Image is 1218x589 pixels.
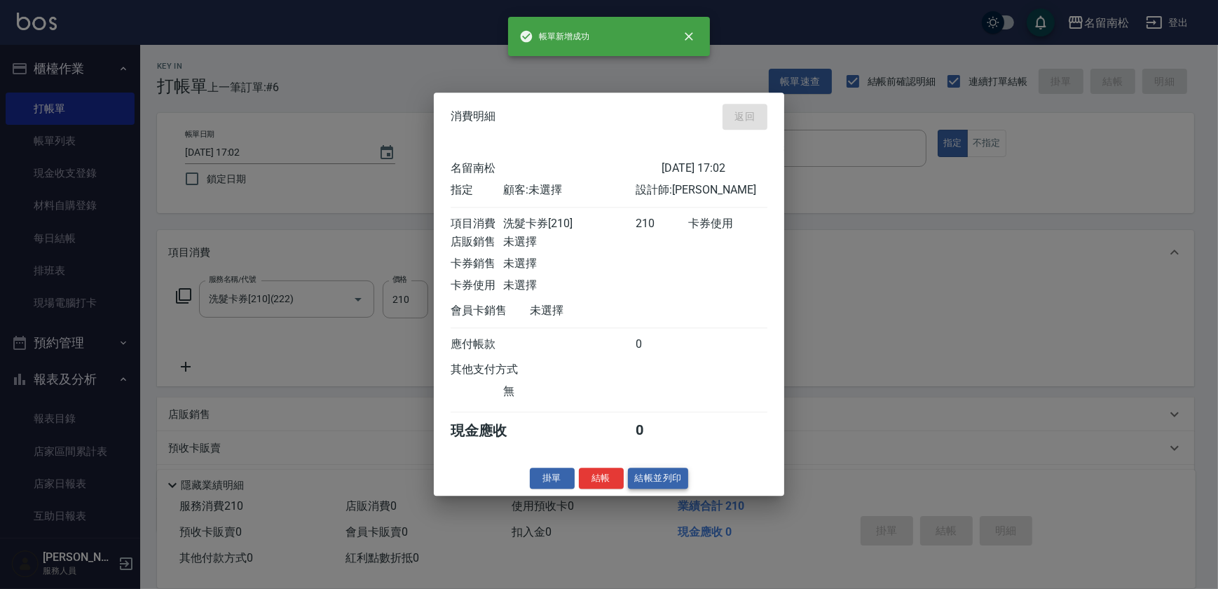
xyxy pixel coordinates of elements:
[451,217,503,231] div: 項目消費
[451,235,503,250] div: 店販銷售
[451,278,503,293] div: 卡券使用
[451,110,495,124] span: 消費明細
[451,161,662,176] div: 名留南松
[451,363,556,377] div: 其他支付方式
[451,304,530,318] div: 會員卡銷售
[673,21,704,52] button: close
[662,161,767,176] div: [DATE] 17:02
[451,257,503,271] div: 卡券銷售
[636,337,688,352] div: 0
[688,217,767,231] div: 卡券使用
[503,257,635,271] div: 未選擇
[503,217,635,231] div: 洗髮卡券[210]
[451,183,503,198] div: 指定
[636,217,688,231] div: 210
[503,278,635,293] div: 未選擇
[530,304,662,318] div: 未選擇
[636,183,767,198] div: 設計師: [PERSON_NAME]
[530,468,575,489] button: 掛單
[451,421,530,440] div: 現金應收
[579,468,624,489] button: 結帳
[636,421,688,440] div: 0
[519,29,589,43] span: 帳單新增成功
[503,384,635,399] div: 無
[503,235,635,250] div: 未選擇
[503,183,635,198] div: 顧客: 未選擇
[628,468,689,489] button: 結帳並列印
[451,337,503,352] div: 應付帳款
